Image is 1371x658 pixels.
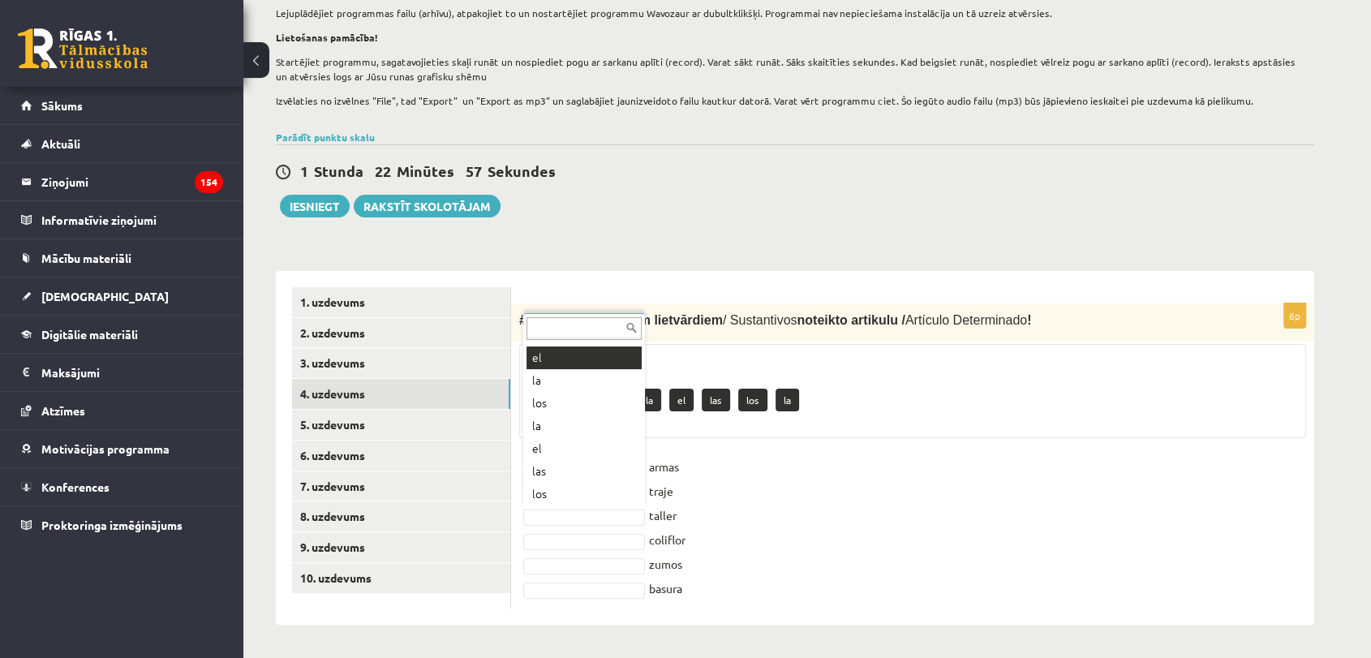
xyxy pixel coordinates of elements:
div: las [526,460,642,483]
div: el [526,437,642,460]
div: la [526,369,642,392]
div: el [526,346,642,369]
div: los [526,392,642,415]
div: la [526,415,642,437]
div: los [526,483,642,505]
